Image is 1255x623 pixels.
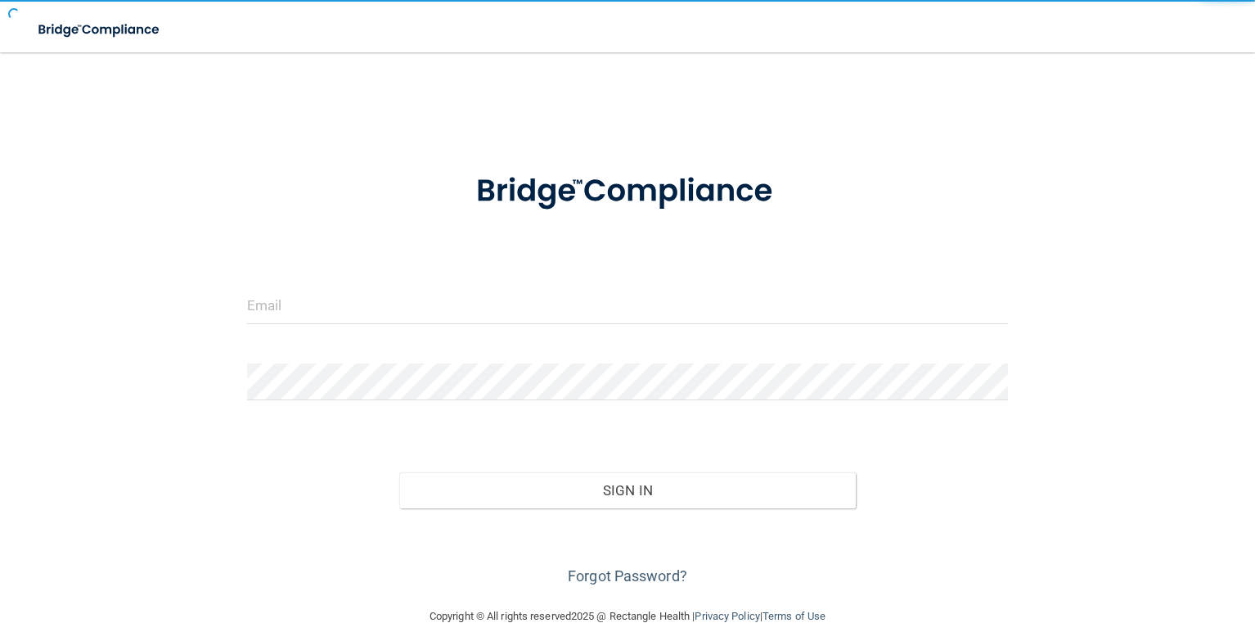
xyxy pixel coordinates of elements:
a: Terms of Use [762,610,825,622]
a: Forgot Password? [568,567,687,585]
img: bridge_compliance_login_screen.278c3ca4.svg [443,151,812,232]
input: Email [247,287,1009,324]
a: Privacy Policy [695,610,759,622]
img: bridge_compliance_login_screen.278c3ca4.svg [25,13,175,47]
button: Sign In [399,472,856,508]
